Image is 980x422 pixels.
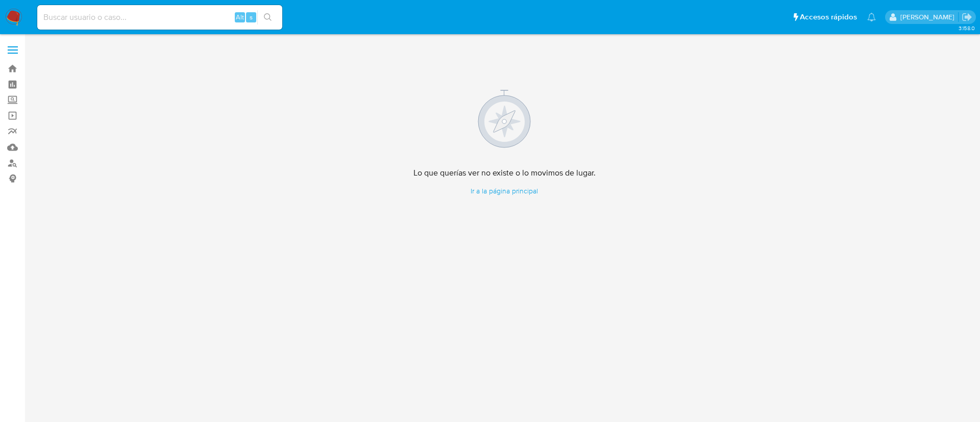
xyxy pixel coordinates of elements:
span: s [250,12,253,22]
a: Notificaciones [867,13,876,21]
input: Buscar usuario o caso... [37,11,282,24]
span: Accesos rápidos [800,12,857,22]
span: Alt [236,12,244,22]
h4: Lo que querías ver no existe o lo movimos de lugar. [413,168,596,178]
a: Ir a la página principal [413,186,596,196]
button: search-icon [257,10,278,24]
a: Salir [962,12,972,22]
p: alicia.aldreteperez@mercadolibre.com.mx [900,12,958,22]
